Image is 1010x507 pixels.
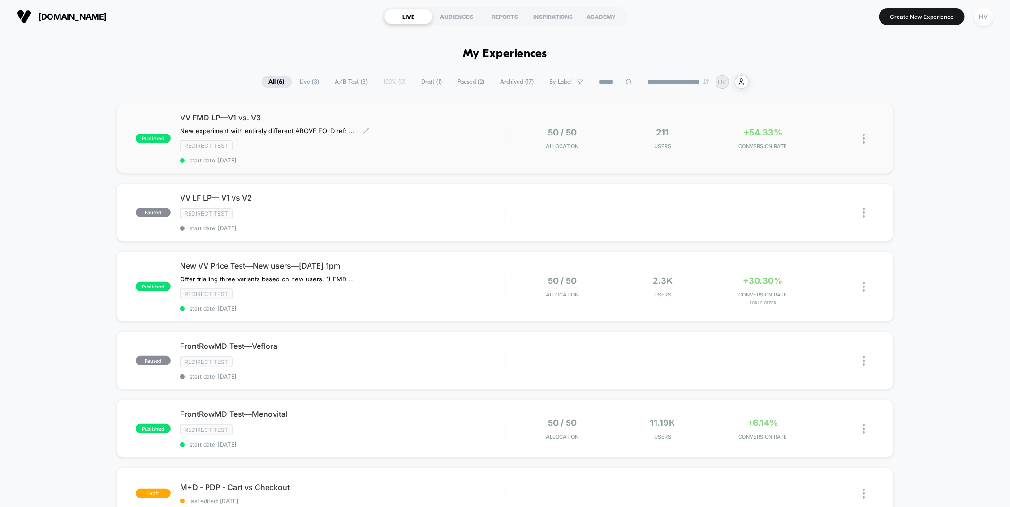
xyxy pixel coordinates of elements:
span: start date: [DATE] [180,157,505,164]
span: draft [136,489,171,498]
span: Redirect Test [180,288,233,299]
span: CONVERSION RATE [715,291,811,298]
span: All ( 6 ) [262,76,292,88]
span: published [136,134,171,143]
div: REPORTS [481,9,529,24]
p: HV [718,78,726,85]
span: start date: [DATE] [180,441,505,448]
h1: My Experiences [463,47,547,61]
span: VV LF LP— V1 vs V2 [180,193,505,203]
span: Users [615,143,710,150]
span: CONVERSION RATE [715,433,811,440]
span: A/B Test ( 3 ) [328,76,375,88]
div: ACADEMY [577,9,625,24]
img: close [863,356,865,366]
div: LIVE [384,9,432,24]
img: end [703,79,709,84]
button: Create New Experience [879,8,965,25]
span: Users [615,433,710,440]
span: CONVERSION RATE [715,143,811,150]
span: VV FMD LP—V1 vs. V3 [180,113,505,122]
span: Redirect Test [180,140,233,151]
span: FrontRowMD Test—Veflora [180,341,505,351]
span: Redirect Test [180,356,233,367]
span: start date: [DATE] [180,225,505,232]
span: 50 / 50 [548,418,577,428]
span: paused [136,356,171,365]
img: close [863,489,865,499]
span: Users [615,291,710,298]
span: 11.19k [650,418,675,428]
span: 50 / 50 [548,127,577,137]
span: +30.30% [743,276,783,286]
span: paused [136,208,171,217]
span: New experiment with entirely different ABOVE FOLD ref: Notion 'New LP Build - [DATE]' — Versus or... [180,127,355,135]
span: Allocation [546,433,579,440]
span: 211 [656,127,669,137]
span: 2.3k [653,276,673,286]
span: for LF Offer [715,300,811,305]
span: Live ( 3 ) [293,76,327,88]
span: Draft ( 1 ) [414,76,449,88]
span: start date: [DATE] [180,373,505,380]
span: Allocation [546,291,579,298]
span: Redirect Test [180,424,233,435]
span: 50 / 50 [548,276,577,286]
span: New VV Price Test—New users—[DATE] 1pm [180,261,505,270]
span: By Label [550,78,572,85]
button: HV [972,7,996,26]
button: [DOMAIN_NAME] [14,9,110,24]
span: start date: [DATE] [180,305,505,312]
span: +54.33% [743,127,782,137]
span: Paused ( 2 ) [451,76,492,88]
span: FrontRowMD Test—Menovital [180,409,505,419]
span: published [136,282,171,291]
span: [DOMAIN_NAME] [38,12,107,22]
span: Offer trialling three variants based on new users. 1) FMD (existing product with FrontrowMD badge... [180,275,355,283]
img: close [863,208,865,218]
div: INSPIRATIONS [529,9,577,24]
span: M+D - PDP - Cart vs Checkout [180,482,505,492]
span: Redirect Test [180,208,233,219]
img: close [863,424,865,434]
span: Archived ( 17 ) [493,76,541,88]
span: published [136,424,171,433]
span: Allocation [546,143,579,150]
div: AUDIENCES [432,9,481,24]
img: Visually logo [17,9,31,24]
img: close [863,282,865,292]
div: HV [975,8,993,26]
img: close [863,134,865,144]
span: +6.14% [748,418,778,428]
span: last edited: [DATE] [180,498,505,505]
